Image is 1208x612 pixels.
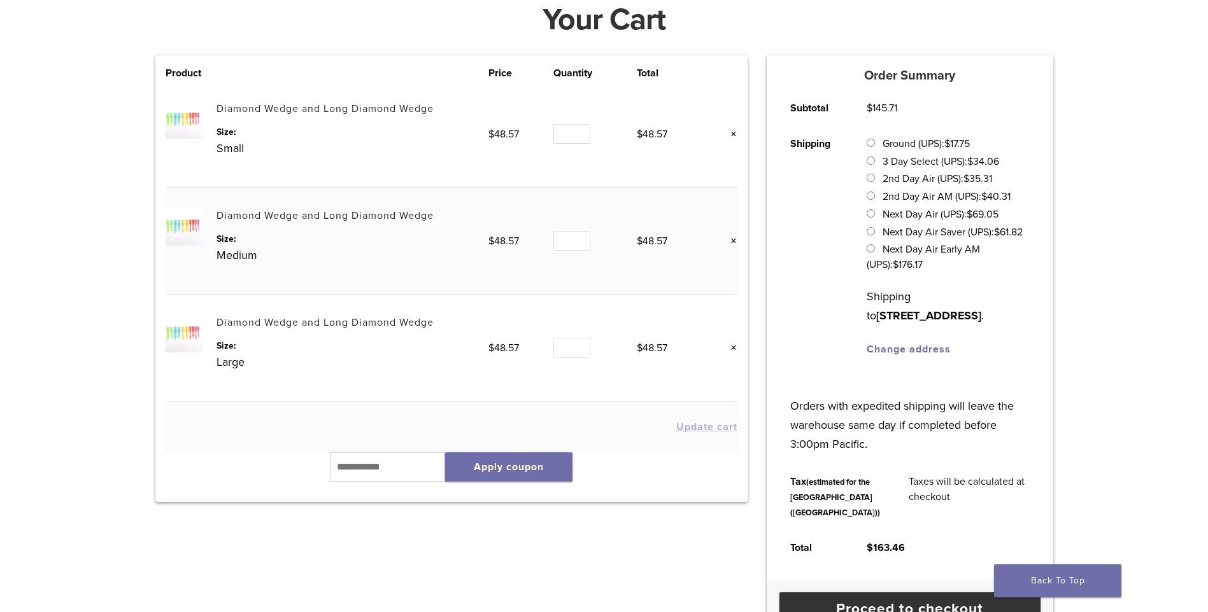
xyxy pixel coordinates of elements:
[637,342,643,354] span: $
[488,235,519,247] bdi: 48.57
[637,66,702,81] th: Total
[637,235,667,247] bdi: 48.57
[944,137,970,150] bdi: 17.75
[883,208,998,221] label: Next Day Air (UPS):
[721,340,737,356] a: Remove this item
[867,343,951,356] a: Change address
[867,102,872,115] span: $
[217,209,434,222] a: Diamond Wedge and Long Diamond Wedge
[981,190,1011,203] bdi: 40.31
[776,530,853,566] th: Total
[895,464,1044,530] td: Taxes will be calculated at checkout
[217,232,488,246] dt: Size:
[488,342,494,354] span: $
[637,128,667,141] bdi: 48.57
[867,102,897,115] bdi: 145.71
[217,316,434,329] a: Diamond Wedge and Long Diamond Wedge
[217,102,434,115] a: Diamond Wedge and Long Diamond Wedge
[637,342,667,354] bdi: 48.57
[790,477,880,518] small: (estimated for the [GEOGRAPHIC_DATA] ([GEOGRAPHIC_DATA]))
[893,258,923,271] bdi: 176.17
[944,137,950,150] span: $
[217,139,488,158] p: Small
[967,155,999,168] bdi: 34.06
[488,342,519,354] bdi: 48.57
[867,243,979,271] label: Next Day Air Early AM (UPS):
[166,208,203,246] img: Diamond Wedge and Long Diamond Wedge
[488,66,554,81] th: Price
[867,541,873,554] span: $
[967,208,972,221] span: $
[981,190,987,203] span: $
[637,235,643,247] span: $
[217,352,488,372] p: Large
[994,564,1121,597] a: Back To Top
[776,464,895,530] th: Tax
[776,126,853,367] th: Shipping
[867,541,905,554] bdi: 163.46
[488,128,494,141] span: $
[790,377,1029,454] p: Orders with expedited shipping will leave the warehouse same day if completed before 3:00pm Pacific.
[963,172,992,185] bdi: 35.31
[553,66,636,81] th: Quantity
[883,172,992,185] label: 2nd Day Air (UPS):
[883,226,1023,239] label: Next Day Air Saver (UPS):
[883,137,970,150] label: Ground (UPS):
[721,126,737,143] a: Remove this item
[166,66,217,81] th: Product
[445,452,572,482] button: Apply coupon
[767,68,1053,83] h5: Order Summary
[994,226,1000,239] span: $
[166,315,203,352] img: Diamond Wedge and Long Diamond Wedge
[876,309,981,323] strong: [STREET_ADDRESS]
[883,190,1011,203] label: 2nd Day Air AM (UPS):
[676,422,737,432] button: Update cart
[867,287,1029,325] p: Shipping to .
[488,235,494,247] span: $
[146,4,1063,35] h1: Your Cart
[883,155,999,168] label: 3 Day Select (UPS):
[637,128,643,141] span: $
[967,155,973,168] span: $
[488,128,519,141] bdi: 48.57
[776,90,853,126] th: Subtotal
[963,172,969,185] span: $
[166,101,203,139] img: Diamond Wedge and Long Diamond Wedge
[721,233,737,249] a: Remove this item
[893,258,899,271] span: $
[217,339,488,352] dt: Size:
[967,208,998,221] bdi: 69.05
[994,226,1023,239] bdi: 61.82
[217,125,488,139] dt: Size:
[217,246,488,265] p: Medium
